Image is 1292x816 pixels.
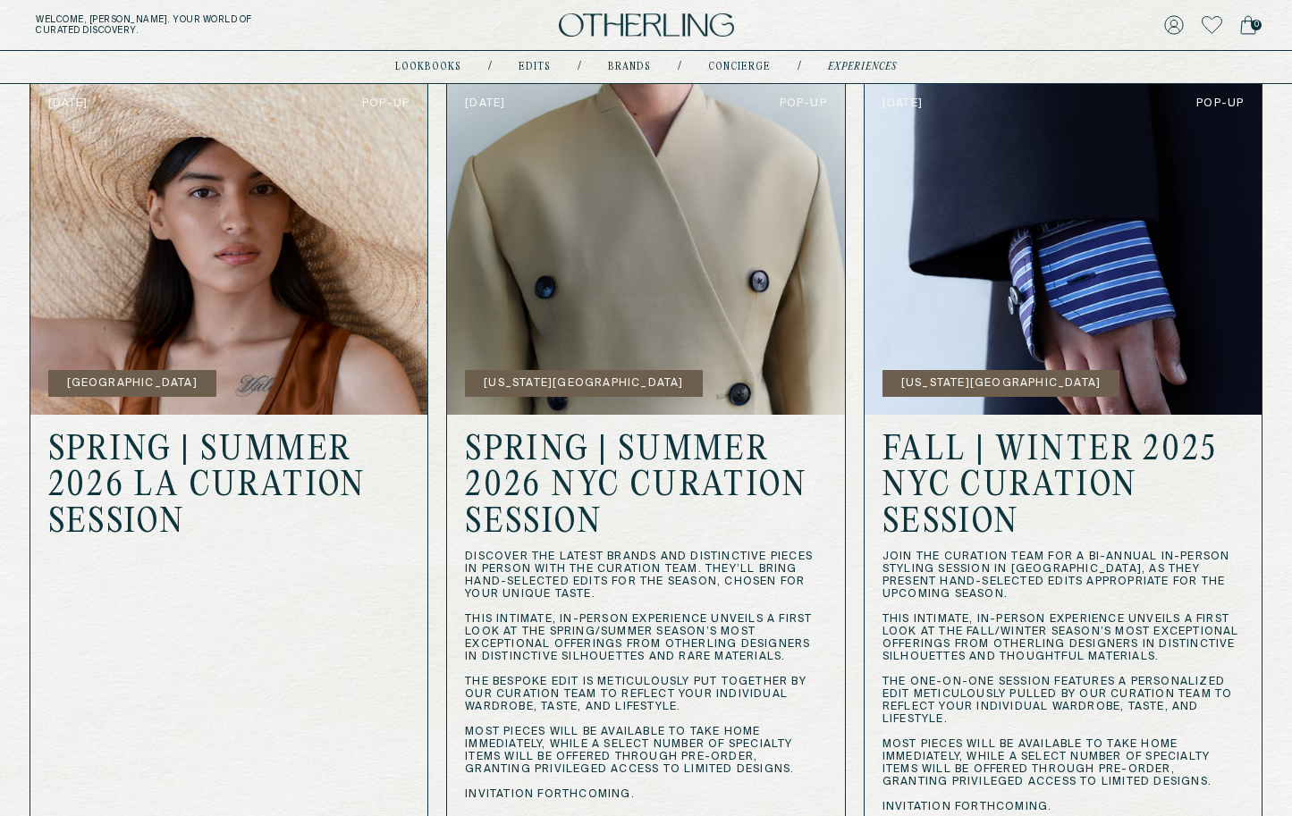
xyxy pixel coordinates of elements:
h2: SPRING | SUMMER 2026 NYC CURATION SESSION [465,433,827,542]
p: Discover the latest brands and distinctive pieces in person with the Curation team. They’ll bring... [465,551,827,801]
div: / [798,60,801,74]
a: Edits [519,63,551,72]
div: / [578,60,581,74]
a: concierge [708,63,771,72]
span: [DATE] [465,97,505,110]
p: Join the Curation team for a bi-annual in-person styling session in [GEOGRAPHIC_DATA], as they pr... [882,551,1245,813]
h2: SPRING | SUMMER 2026 LA CURATION SESSION [48,433,410,542]
h5: Welcome, [PERSON_NAME] . Your world of curated discovery. [36,14,402,36]
a: lookbooks [395,63,461,72]
span: pop-up [1196,97,1244,110]
img: background [447,80,845,415]
h2: FALL | WINTER 2025 NYC CURATION SESSION [882,433,1245,542]
img: logo [559,13,734,38]
img: background [865,80,1262,415]
a: experiences [828,63,897,72]
span: 0 [1251,20,1262,30]
span: [DATE] [48,97,89,110]
button: [US_STATE][GEOGRAPHIC_DATA] [465,370,702,397]
a: Brands [608,63,651,72]
button: [GEOGRAPHIC_DATA] [48,370,216,397]
span: [DATE] [882,97,923,110]
img: background [30,80,428,415]
button: [US_STATE][GEOGRAPHIC_DATA] [882,370,1119,397]
div: / [678,60,681,74]
span: pop-up [780,97,827,110]
a: 0 [1240,13,1256,38]
span: pop-up [362,97,410,110]
div: / [488,60,492,74]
